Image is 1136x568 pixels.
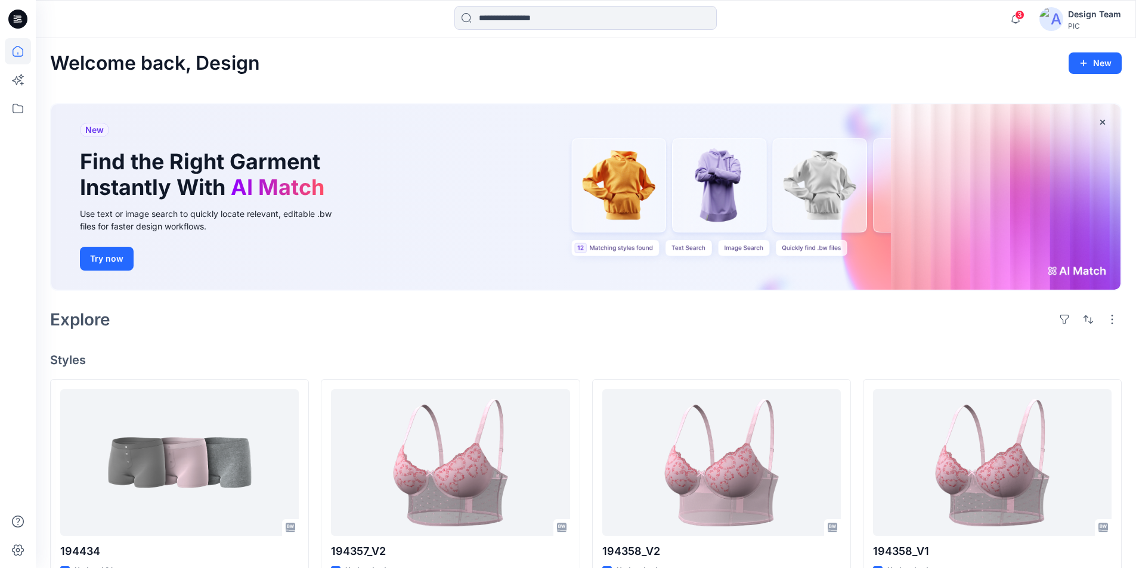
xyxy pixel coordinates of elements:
p: 194357_V2 [331,543,569,560]
div: Design Team [1068,7,1121,21]
p: 194358_V2 [602,543,841,560]
button: Try now [80,247,134,271]
a: 194358_V1 [873,389,1112,536]
a: 194357_V2 [331,389,569,536]
span: New [85,123,104,137]
a: 194434 [60,389,299,536]
img: avatar [1039,7,1063,31]
h2: Welcome back, Design [50,52,260,75]
p: 194434 [60,543,299,560]
button: New [1069,52,1122,74]
div: Use text or image search to quickly locate relevant, editable .bw files for faster design workflows. [80,207,348,232]
span: AI Match [231,174,324,200]
p: 194358_V1 [873,543,1112,560]
h2: Explore [50,310,110,329]
div: PIC [1068,21,1121,30]
span: 3 [1015,10,1024,20]
a: 194358_V2 [602,389,841,536]
h1: Find the Right Garment Instantly With [80,149,330,200]
h4: Styles [50,353,1122,367]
